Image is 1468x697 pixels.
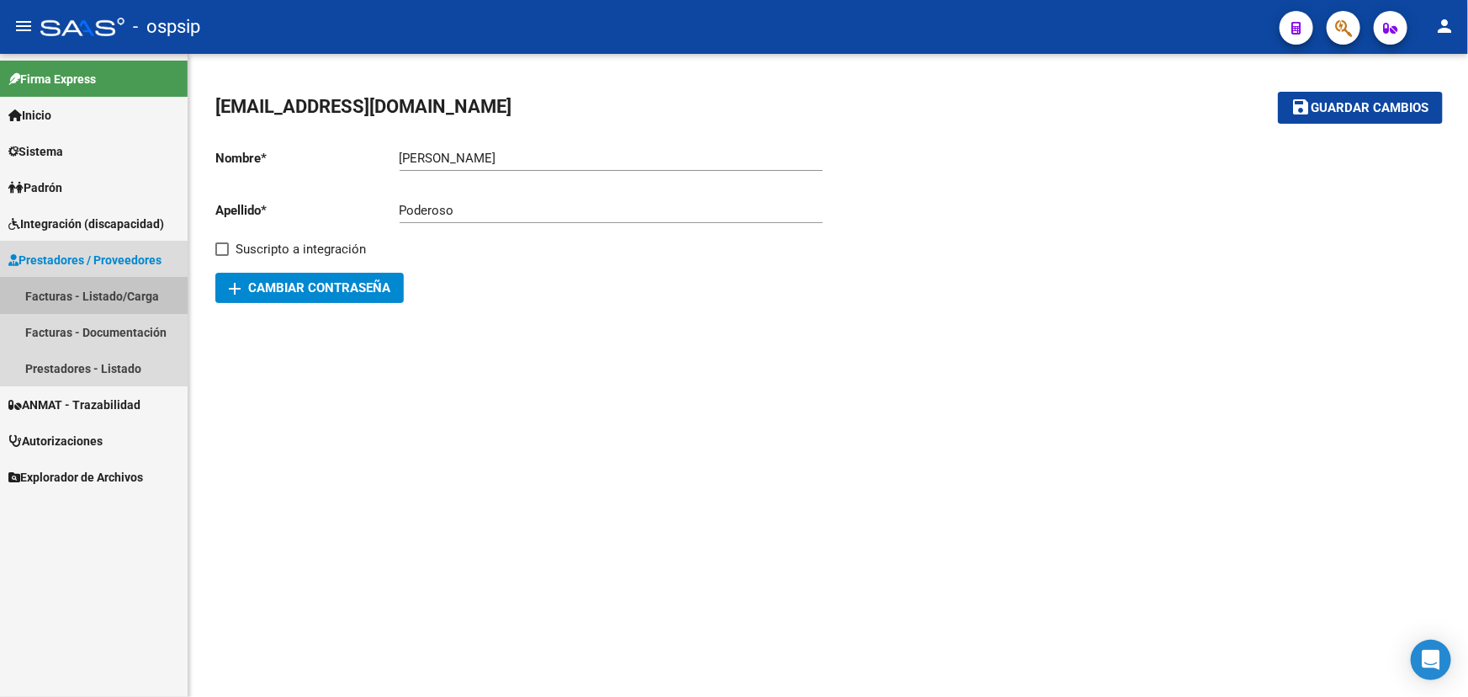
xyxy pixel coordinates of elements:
mat-icon: add [225,279,245,299]
span: ANMAT - Trazabilidad [8,396,140,414]
p: Apellido [215,201,400,220]
button: Guardar cambios [1278,92,1443,123]
span: Autorizaciones [8,432,103,450]
span: Padrón [8,178,62,197]
span: Sistema [8,142,63,161]
span: Firma Express [8,70,96,88]
span: Guardar cambios [1312,101,1429,116]
span: Integración (discapacidad) [8,215,164,233]
span: [EMAIL_ADDRESS][DOMAIN_NAME] [215,96,511,117]
span: Prestadores / Proveedores [8,251,162,269]
button: Cambiar Contraseña [215,273,404,303]
span: Explorador de Archivos [8,468,143,487]
span: Suscripto a integración [236,239,366,259]
mat-icon: menu [13,16,34,36]
mat-icon: save [1291,97,1312,117]
p: Nombre [215,149,400,168]
span: - ospsip [133,8,200,45]
span: Cambiar Contraseña [229,280,390,295]
span: Inicio [8,106,51,125]
mat-icon: person [1434,16,1455,36]
div: Open Intercom Messenger [1411,640,1451,680]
